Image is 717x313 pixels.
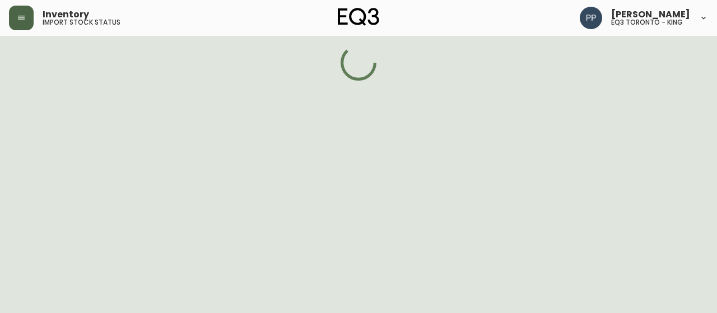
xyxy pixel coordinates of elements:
h5: import stock status [43,19,120,26]
img: logo [338,8,379,26]
h5: eq3 toronto - king [611,19,683,26]
img: 93ed64739deb6bac3372f15ae91c6632 [580,7,602,29]
span: Inventory [43,10,89,19]
span: [PERSON_NAME] [611,10,690,19]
